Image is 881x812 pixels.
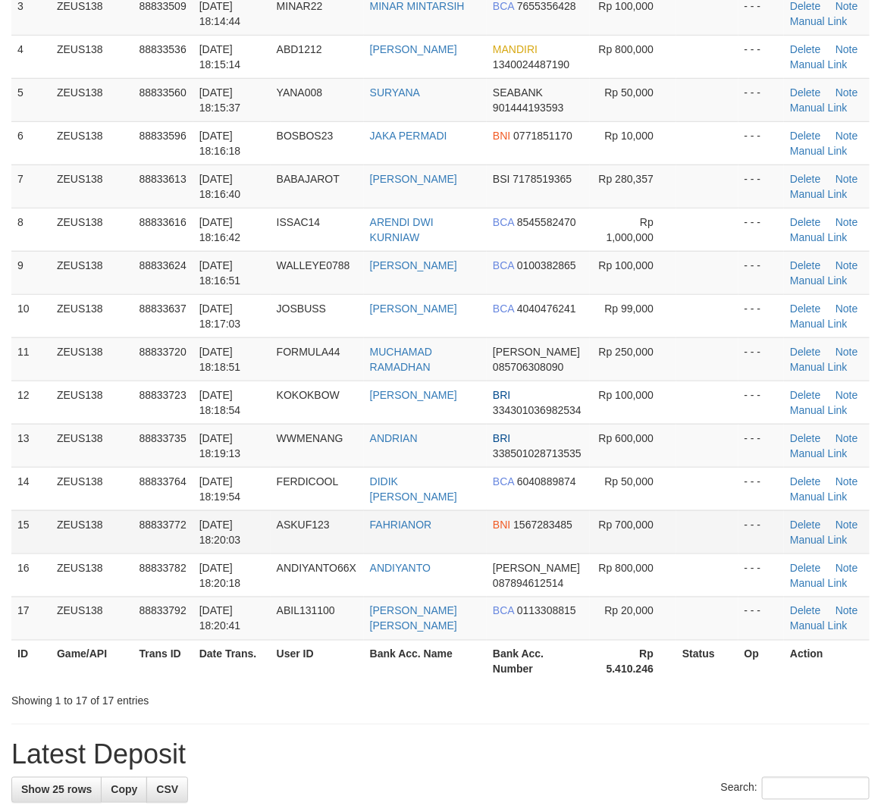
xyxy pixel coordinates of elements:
input: Search: [762,777,870,800]
a: Manual Link [790,145,848,157]
span: [DATE] 18:16:18 [199,130,241,157]
span: 88833596 [140,130,187,142]
div: Showing 1 to 17 of 17 entries [11,688,356,709]
span: Copy 085706308090 to clipboard [493,361,563,373]
span: 88833720 [140,346,187,358]
td: 13 [11,424,51,467]
td: ZEUS138 [51,251,133,294]
td: 11 [11,337,51,381]
span: ISSAC14 [277,216,321,228]
span: ANDIYANTO66X [277,562,356,574]
span: Copy 1340024487190 to clipboard [493,58,569,71]
span: Copy 334301036982534 to clipboard [493,404,582,416]
span: BCA [493,605,514,617]
th: Game/API [51,640,133,683]
td: - - - [738,78,785,121]
a: Copy [101,777,147,803]
a: Delete [790,562,820,574]
label: Search: [721,777,870,800]
td: 16 [11,553,51,597]
a: Delete [790,259,820,271]
a: [PERSON_NAME] [PERSON_NAME] [370,605,457,632]
span: Rp 800,000 [599,43,654,55]
td: ZEUS138 [51,467,133,510]
td: - - - [738,337,785,381]
a: Delete [790,303,820,315]
span: Rp 250,000 [599,346,654,358]
a: Manual Link [790,274,848,287]
a: ANDIYANTO [370,562,431,574]
td: ZEUS138 [51,165,133,208]
span: Rp 100,000 [599,259,654,271]
span: BSI [493,173,510,185]
span: Copy 0771851170 to clipboard [513,130,572,142]
td: ZEUS138 [51,78,133,121]
th: Date Trans. [193,640,271,683]
span: BCA [493,303,514,315]
span: BCA [493,475,514,488]
span: [DATE] 18:20:18 [199,562,241,589]
td: ZEUS138 [51,553,133,597]
th: Action [784,640,870,683]
a: Note [836,259,858,271]
span: 88833772 [140,519,187,531]
th: User ID [271,640,364,683]
span: 88833764 [140,475,187,488]
span: [DATE] 18:20:41 [199,605,241,632]
td: 5 [11,78,51,121]
span: 88833637 [140,303,187,315]
a: ANDRIAN [370,432,418,444]
span: [DATE] 18:19:54 [199,475,241,503]
span: FORMULA44 [277,346,340,358]
td: - - - [738,121,785,165]
a: Manual Link [790,491,848,503]
a: Note [836,389,858,401]
span: ABIL131100 [277,605,335,617]
span: Rp 600,000 [599,432,654,444]
td: - - - [738,597,785,640]
td: ZEUS138 [51,208,133,251]
span: BOSBOS23 [277,130,334,142]
td: ZEUS138 [51,35,133,78]
a: Note [836,475,858,488]
td: 14 [11,467,51,510]
span: [DATE] 18:16:42 [199,216,241,243]
span: MANDIRI [493,43,538,55]
a: Note [836,346,858,358]
span: Rp 20,000 [604,605,654,617]
a: [PERSON_NAME] [370,389,457,401]
a: Manual Link [790,58,848,71]
span: [DATE] 18:16:40 [199,173,241,200]
span: Show 25 rows [21,784,92,796]
td: ZEUS138 [51,510,133,553]
a: SURYANA [370,86,420,99]
span: Copy 1567283485 to clipboard [513,519,572,531]
span: SEABANK [493,86,543,99]
a: Note [836,43,858,55]
span: 88833723 [140,389,187,401]
a: Note [836,216,858,228]
span: BRI [493,389,510,401]
th: Rp 5.410.246 [590,640,676,683]
td: 10 [11,294,51,337]
td: 15 [11,510,51,553]
span: [DATE] 18:17:03 [199,303,241,330]
td: - - - [738,424,785,467]
span: Rp 800,000 [599,562,654,574]
a: Note [836,605,858,617]
span: [DATE] 18:15:14 [199,43,241,71]
span: BRI [493,432,510,444]
a: Manual Link [790,577,848,589]
td: - - - [738,35,785,78]
span: BABAJAROT [277,173,340,185]
a: Delete [790,216,820,228]
a: Note [836,432,858,444]
a: DIDIK [PERSON_NAME] [370,475,457,503]
td: 4 [11,35,51,78]
a: Manual Link [790,447,848,459]
a: Manual Link [790,318,848,330]
span: Rp 700,000 [599,519,654,531]
span: WWMENANG [277,432,343,444]
a: Delete [790,389,820,401]
a: Manual Link [790,404,848,416]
